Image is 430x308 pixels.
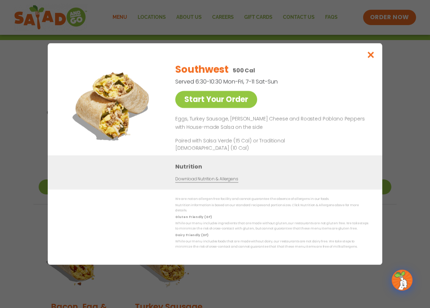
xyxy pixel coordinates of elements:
[175,239,368,250] p: While our menu includes foods that are made without dairy, our restaurants are not dairy free. We...
[392,270,412,290] img: wpChatIcon
[175,233,208,237] strong: Dairy Friendly (DF)
[175,162,372,171] h3: Nutrition
[175,215,212,219] strong: Gluten Friendly (GF)
[233,66,255,75] p: 500 Cal
[175,115,366,132] p: Eggs, Turkey Sausage, [PERSON_NAME] Cheese and Roasted Poblano Peppers with House-made Salsa on t...
[175,137,304,152] p: Paired with Salsa Verde (15 Cal) or Traditional [DEMOGRAPHIC_DATA] (10 Cal)
[175,221,368,232] p: While our menu includes ingredients that are made without gluten, our restaurants are not gluten ...
[175,77,332,86] p: Served 6:30-10:30 Mon-Fri, 7-11 Sat-Sun
[63,57,161,155] img: Featured product photo for Southwest
[175,62,228,77] h2: Southwest
[360,43,382,67] button: Close modal
[175,176,238,183] a: Download Nutrition & Allergens
[175,203,368,214] p: Nutrition information is based on our standard recipes and portion sizes. Click Nutrition & Aller...
[175,197,368,202] p: We are not an allergen free facility and cannot guarantee the absence of allergens in our foods.
[175,91,257,108] a: Start Your Order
